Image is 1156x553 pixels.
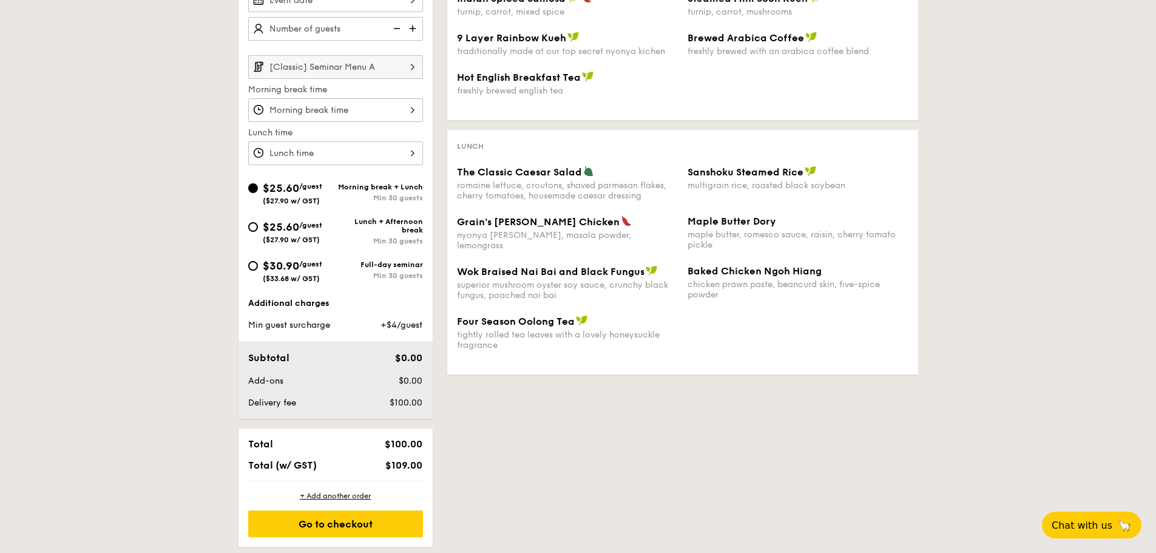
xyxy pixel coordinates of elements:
[248,376,283,386] span: Add-ons
[688,265,822,277] span: Baked Chicken Ngoh Hiang
[688,180,908,191] div: multigrain rice, roasted black soybean
[583,166,594,177] img: icon-vegetarian.fe4039eb.svg
[457,266,644,277] span: Wok Braised Nai Bai and Black Fungus
[385,438,422,450] span: $100.00
[336,217,423,234] div: Lunch + Afternoon break
[688,32,804,44] span: Brewed Arabica Coffee
[1042,512,1141,538] button: Chat with us🦙
[263,259,299,273] span: $30.90
[390,398,422,408] span: $100.00
[248,297,423,310] div: Additional charges
[457,280,678,300] div: superior mushroom oyster soy sauce, crunchy black fungus, poached nai bai
[688,46,908,56] div: freshly brewed with an arabica coffee blend
[646,265,658,276] img: icon-vegan.f8ff3823.svg
[336,194,423,202] div: Min 30 guests
[1117,518,1132,532] span: 🦙
[248,183,258,193] input: $25.60/guest($27.90 w/ GST)Morning break + LunchMin 30 guests
[248,511,423,537] div: Go to checkout
[457,330,678,350] div: tightly rolled tea leaves with a lovely honeysuckle fragrance
[263,197,320,205] span: ($27.90 w/ GST)
[399,376,422,386] span: $0.00
[457,180,678,201] div: romaine lettuce, croutons, shaved parmesan flakes, cherry tomatoes, housemade caesar dressing
[336,260,423,269] div: Full-day seminar
[248,141,423,165] input: Lunch time
[457,86,678,96] div: freshly brewed english tea
[248,127,423,139] label: Lunch time
[688,166,803,178] span: Sanshoku Steamed Rice
[263,236,320,244] span: ($27.90 w/ GST)
[457,230,678,251] div: nyonya [PERSON_NAME], masala powder, lemongrass
[688,279,908,300] div: chicken prawn paste, beancurd skin, five-spice powder
[336,271,423,280] div: Min 30 guests
[248,460,317,471] span: Total (w/ GST)
[336,183,423,191] div: Morning break + Lunch
[248,84,423,96] label: Morning break time
[380,320,422,330] span: +$4/guest
[805,32,817,42] img: icon-vegan.f8ff3823.svg
[457,32,566,44] span: 9 Layer Rainbow Kueh
[248,438,273,450] span: Total
[336,237,423,245] div: Min 30 guests
[805,166,817,177] img: icon-vegan.f8ff3823.svg
[688,7,908,17] div: turnip, carrot, mushrooms
[248,222,258,232] input: $25.60/guest($27.90 w/ GST)Lunch + Afternoon breakMin 30 guests
[457,7,678,17] div: turnip, carrot, mixed spice
[457,216,620,228] span: Grain's [PERSON_NAME] Chicken
[248,320,330,330] span: Min guest surcharge
[263,182,299,195] span: $25.60
[248,491,423,501] div: + Add another order
[576,315,588,326] img: icon-vegan.f8ff3823.svg
[299,221,322,229] span: /guest
[299,260,322,268] span: /guest
[567,32,580,42] img: icon-vegan.f8ff3823.svg
[457,72,581,83] span: Hot English Breakfast Tea
[457,316,575,327] span: Four Season Oolong Tea
[385,460,422,471] span: $109.00
[248,261,258,271] input: $30.90/guest($33.68 w/ GST)Full-day seminarMin 30 guests
[395,352,422,364] span: $0.00
[248,398,296,408] span: Delivery fee
[248,98,423,122] input: Morning break time
[263,220,299,234] span: $25.60
[688,229,908,250] div: maple butter, romesco sauce, raisin, cherry tomato pickle
[405,17,423,40] img: icon-add.58712e84.svg
[1052,520,1112,531] span: Chat with us
[402,55,423,78] img: icon-chevron-right.3c0dfbd6.svg
[457,46,678,56] div: traditionally made at our top secret nyonya kichen
[457,166,582,178] span: The Classic Caesar Salad
[457,142,484,151] span: Lunch
[688,215,776,227] span: Maple Butter Dory
[582,71,594,82] img: icon-vegan.f8ff3823.svg
[248,352,289,364] span: Subtotal
[248,17,423,41] input: Number of guests
[621,215,632,226] img: icon-spicy.37a8142b.svg
[299,182,322,191] span: /guest
[387,17,405,40] img: icon-reduce.1d2dbef1.svg
[263,274,320,283] span: ($33.68 w/ GST)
